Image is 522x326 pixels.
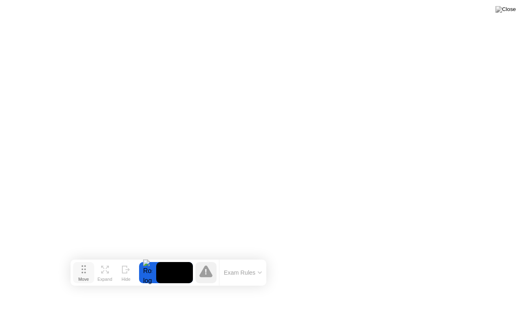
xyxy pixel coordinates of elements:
button: Exam Rules [221,269,265,276]
button: Move [73,262,94,283]
button: Hide [115,262,137,283]
div: Move [78,277,89,282]
button: Expand [94,262,115,283]
div: Hide [122,277,130,282]
div: Expand [97,277,112,282]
